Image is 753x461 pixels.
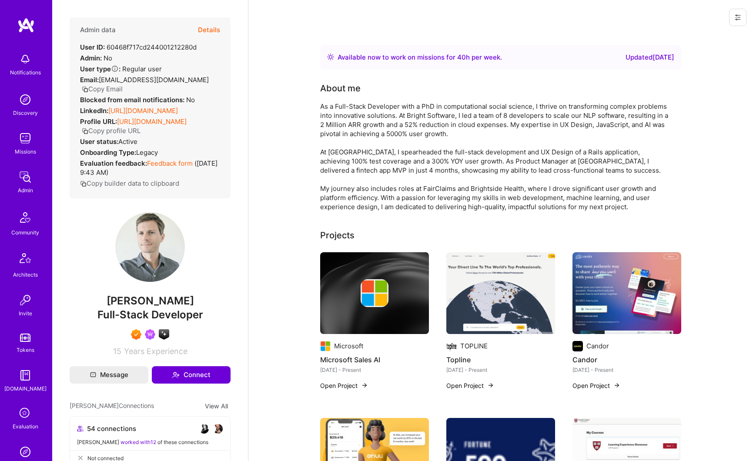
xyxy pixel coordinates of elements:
[320,381,368,390] button: Open Project
[80,65,120,73] strong: User type :
[17,405,33,422] i: icon SelectionTeam
[572,354,681,365] h4: Candor
[320,365,429,374] div: [DATE] - Present
[82,84,123,94] button: Copy Email
[17,367,34,384] img: guide book
[17,130,34,147] img: teamwork
[320,82,361,95] div: About me
[118,137,137,146] span: Active
[338,52,502,63] div: Available now to work on missions for h per week .
[172,371,180,379] i: icon Connect
[206,424,216,434] img: avatar
[213,424,223,434] img: avatar
[18,186,33,195] div: Admin
[572,381,620,390] button: Open Project
[198,17,220,43] button: Details
[159,329,169,340] img: A.I. guild
[80,179,179,188] button: Copy builder data to clipboard
[136,148,158,157] span: legacy
[124,347,187,356] span: Years Experience
[17,168,34,186] img: admin teamwork
[17,345,34,354] div: Tokens
[11,228,39,237] div: Community
[19,309,32,318] div: Invite
[15,147,36,156] div: Missions
[77,438,223,447] div: [PERSON_NAME] of these connections
[82,86,88,93] i: icon Copy
[199,424,209,434] img: avatar
[80,95,195,104] div: No
[10,68,41,77] div: Notifications
[572,365,681,374] div: [DATE] - Present
[626,52,674,63] div: Updated [DATE]
[202,401,231,411] button: View All
[80,117,117,126] strong: Profile URL:
[80,54,102,62] strong: Admin:
[80,26,116,34] h4: Admin data
[13,422,38,431] div: Evaluation
[80,180,87,187] i: icon Copy
[70,401,154,411] span: [PERSON_NAME] Connections
[82,126,141,135] button: Copy profile URL
[320,102,668,211] div: As a Full-Stack Developer with a PhD in computational social science, I thrive on transforming co...
[361,279,388,307] img: Company logo
[17,17,35,33] img: logo
[77,425,84,432] i: icon Collaborator
[80,76,99,84] strong: Email:
[361,382,368,389] img: arrow-right
[80,148,136,157] strong: Onboarding Type:
[80,43,197,52] div: 60468f717cd244001212280d
[115,212,185,282] img: User Avatar
[82,128,88,134] i: icon Copy
[17,91,34,108] img: discovery
[17,443,34,461] img: Admin Search
[80,64,162,73] div: Regular user
[320,252,429,334] img: cover
[145,329,155,340] img: Been on Mission
[87,424,136,433] span: 54 connections
[446,354,555,365] h4: Topline
[80,107,108,115] strong: LinkedIn:
[80,96,186,104] strong: Blocked from email notifications:
[613,382,620,389] img: arrow-right
[111,65,119,73] i: Help
[20,334,30,342] img: tokens
[113,347,121,356] span: 15
[90,372,96,378] i: icon Mail
[17,291,34,309] img: Invite
[320,229,355,242] div: Projects
[80,43,105,51] strong: User ID:
[320,354,429,365] h4: Microsoft Sales AI
[70,366,148,384] button: Message
[13,270,38,279] div: Architects
[487,382,494,389] img: arrow-right
[108,107,178,115] a: [URL][DOMAIN_NAME]
[99,76,209,84] span: [EMAIL_ADDRESS][DOMAIN_NAME]
[13,108,38,117] div: Discovery
[80,159,220,177] div: ( [DATE] 9:43 AM )
[147,159,193,167] a: Feedback form
[327,53,334,60] img: Availability
[192,424,202,434] img: avatar
[80,137,118,146] strong: User status:
[4,384,47,393] div: [DOMAIN_NAME]
[15,249,36,270] img: Architects
[70,294,231,307] span: [PERSON_NAME]
[131,329,141,340] img: Exceptional A.Teamer
[446,365,555,374] div: [DATE] - Present
[460,341,488,351] div: TOPLINE
[446,381,494,390] button: Open Project
[80,159,147,167] strong: Evaluation feedback:
[572,252,681,334] img: Candor
[334,341,363,351] div: Microsoft
[120,439,156,445] span: worked with 12
[80,53,112,63] div: No
[152,366,231,384] button: Connect
[586,341,609,351] div: Candor
[572,341,583,351] img: Company logo
[15,207,36,228] img: Community
[17,50,34,68] img: bell
[320,341,331,351] img: Company logo
[446,252,555,334] img: Topline
[117,117,187,126] a: [URL][DOMAIN_NAME]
